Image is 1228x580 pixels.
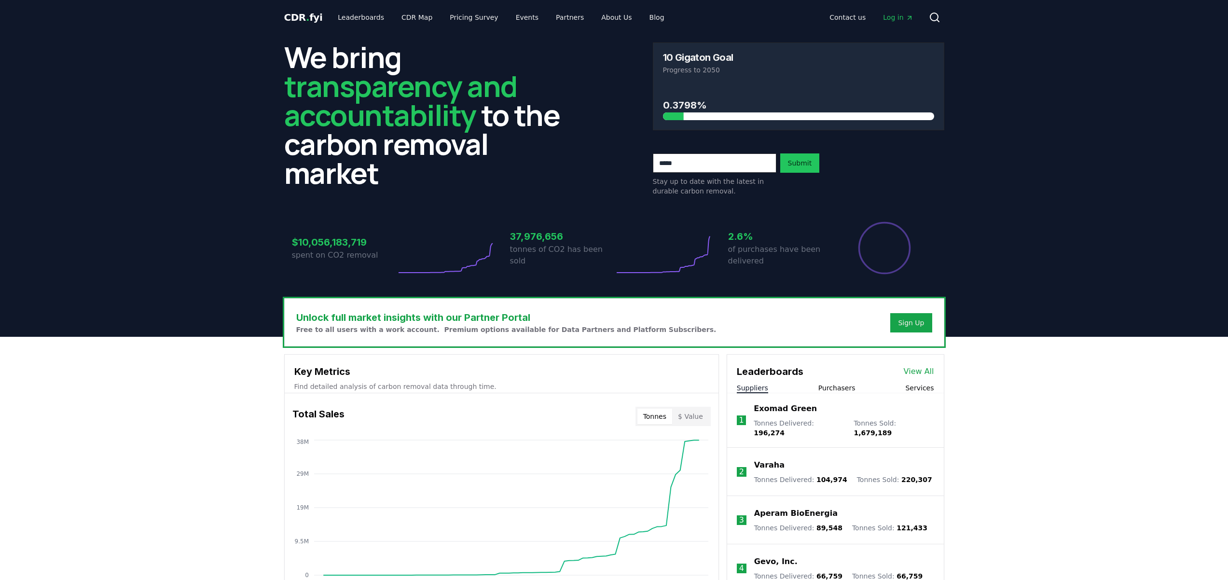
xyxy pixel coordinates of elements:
tspan: 29M [296,470,309,477]
span: 196,274 [754,429,785,437]
a: Events [508,9,546,26]
a: Exomad Green [754,403,817,414]
a: Gevo, Inc. [754,556,798,567]
a: Pricing Survey [442,9,506,26]
p: Stay up to date with the latest in durable carbon removal. [653,177,776,196]
a: Varaha [754,459,785,471]
p: Progress to 2050 [663,65,934,75]
h3: Leaderboards [737,364,803,379]
p: 1 [739,414,744,426]
p: of purchases have been delivered [728,244,832,267]
button: $ Value [672,409,709,424]
p: Find detailed analysis of carbon removal data through time. [294,382,709,391]
h3: Unlock full market insights with our Partner Portal [296,310,717,325]
nav: Main [330,9,672,26]
button: Purchasers [818,383,855,393]
p: Tonnes Sold : [854,418,934,438]
p: tonnes of CO2 has been sold [510,244,614,267]
a: Blog [642,9,672,26]
span: 66,759 [816,572,842,580]
button: Submit [780,153,820,173]
span: CDR fyi [284,12,323,23]
span: 66,759 [897,572,923,580]
span: 1,679,189 [854,429,892,437]
span: 104,974 [816,476,847,483]
div: Percentage of sales delivered [857,221,911,275]
h3: 0.3798% [663,98,934,112]
a: CDR Map [394,9,440,26]
p: Tonnes Sold : [857,475,932,484]
tspan: 9.5M [294,538,308,545]
tspan: 0 [305,572,309,579]
a: Contact us [822,9,873,26]
p: Free to all users with a work account. Premium options available for Data Partners and Platform S... [296,325,717,334]
p: 4 [739,563,744,574]
a: Partners [548,9,592,26]
tspan: 19M [296,504,309,511]
button: Sign Up [890,313,932,332]
a: View All [904,366,934,377]
h3: 10 Gigaton Goal [663,53,733,62]
p: 2 [739,466,744,478]
h3: Key Metrics [294,364,709,379]
a: About Us [593,9,639,26]
a: Leaderboards [330,9,392,26]
span: Log in [883,13,913,22]
p: 3 [739,514,744,526]
h3: $10,056,183,719 [292,235,396,249]
span: 121,433 [897,524,927,532]
a: Sign Up [898,318,924,328]
h3: 37,976,656 [510,229,614,244]
span: 89,548 [816,524,842,532]
nav: Main [822,9,921,26]
h3: Total Sales [292,407,345,426]
button: Services [905,383,934,393]
a: Aperam BioEnergia [754,508,838,519]
button: Tonnes [637,409,672,424]
a: CDR.fyi [284,11,323,24]
h3: 2.6% [728,229,832,244]
tspan: 38M [296,439,309,445]
p: Tonnes Delivered : [754,523,842,533]
span: 220,307 [901,476,932,483]
p: Tonnes Delivered : [754,475,847,484]
a: Log in [875,9,921,26]
p: Tonnes Delivered : [754,418,844,438]
p: Tonnes Sold : [852,523,927,533]
h2: We bring to the carbon removal market [284,42,576,187]
span: . [306,12,309,23]
button: Suppliers [737,383,768,393]
span: transparency and accountability [284,66,517,135]
p: spent on CO2 removal [292,249,396,261]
